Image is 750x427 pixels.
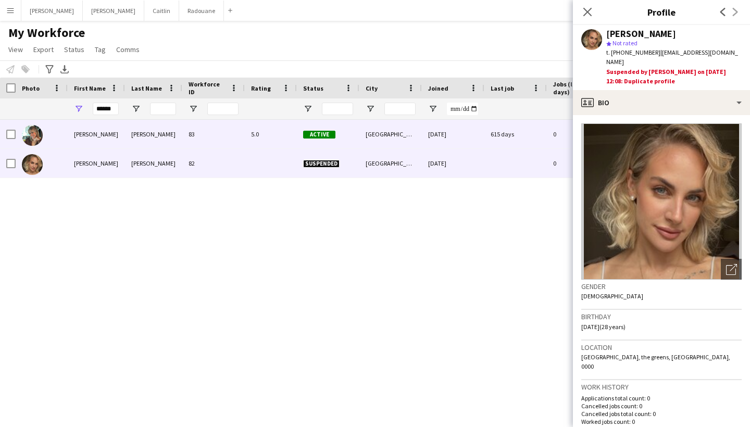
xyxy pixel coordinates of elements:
[182,149,245,178] div: 82
[68,120,125,148] div: [PERSON_NAME]
[303,84,323,92] span: Status
[125,120,182,148] div: [PERSON_NAME]
[581,343,742,352] h3: Location
[721,259,742,280] div: Open photos pop-in
[384,103,416,115] input: City Filter Input
[422,149,484,178] div: [DATE]
[581,292,643,300] span: [DEMOGRAPHIC_DATA]
[182,120,245,148] div: 83
[8,45,23,54] span: View
[8,25,85,41] span: My Workforce
[303,160,340,168] span: Suspended
[131,84,162,92] span: Last Name
[22,84,40,92] span: Photo
[74,104,83,114] button: Open Filter Menu
[245,120,297,148] div: 5.0
[428,104,438,114] button: Open Filter Menu
[581,402,742,410] p: Cancelled jobs count: 0
[581,410,742,418] p: Cancelled jobs total count: 0
[91,43,110,56] a: Tag
[144,1,179,21] button: Caitlin
[189,80,226,96] span: Workforce ID
[322,103,353,115] input: Status Filter Input
[125,149,182,178] div: [PERSON_NAME]
[189,104,198,114] button: Open Filter Menu
[207,103,239,115] input: Workforce ID Filter Input
[58,63,71,76] app-action-btn: Export XLSX
[447,103,478,115] input: Joined Filter Input
[606,67,742,86] div: Suspended by [PERSON_NAME] on [DATE] 12:08: Duplicate profile
[74,84,106,92] span: First Name
[581,394,742,402] p: Applications total count: 0
[95,45,106,54] span: Tag
[428,84,448,92] span: Joined
[366,104,375,114] button: Open Filter Menu
[606,48,660,56] span: t. [PHONE_NUMBER]
[303,131,335,139] span: Active
[251,84,271,92] span: Rating
[116,45,140,54] span: Comms
[366,84,378,92] span: City
[93,103,119,115] input: First Name Filter Input
[553,80,596,96] span: Jobs (last 90 days)
[112,43,144,56] a: Comms
[581,382,742,392] h3: Work history
[60,43,89,56] a: Status
[22,154,43,175] img: Evelyn Harrington
[581,323,626,331] span: [DATE] (28 years)
[422,120,484,148] div: [DATE]
[581,282,742,291] h3: Gender
[33,45,54,54] span: Export
[484,120,547,148] div: 615 days
[359,149,422,178] div: [GEOGRAPHIC_DATA]
[612,39,637,47] span: Not rated
[150,103,176,115] input: Last Name Filter Input
[573,5,750,19] h3: Profile
[64,45,84,54] span: Status
[303,104,312,114] button: Open Filter Menu
[581,312,742,321] h3: Birthday
[22,125,43,146] img: Evelyn Harrington
[491,84,514,92] span: Last job
[606,48,738,66] span: | [EMAIL_ADDRESS][DOMAIN_NAME]
[179,1,224,21] button: Radouane
[547,149,615,178] div: 0
[547,120,615,148] div: 0
[359,120,422,148] div: [GEOGRAPHIC_DATA]
[21,1,83,21] button: [PERSON_NAME]
[43,63,56,76] app-action-btn: Advanced filters
[131,104,141,114] button: Open Filter Menu
[581,123,742,280] img: Crew avatar or photo
[29,43,58,56] a: Export
[573,90,750,115] div: Bio
[606,29,676,39] div: [PERSON_NAME]
[4,43,27,56] a: View
[581,418,742,425] p: Worked jobs count: 0
[83,1,144,21] button: [PERSON_NAME]
[581,353,730,370] span: [GEOGRAPHIC_DATA], the greens, [GEOGRAPHIC_DATA], 0000
[68,149,125,178] div: [PERSON_NAME]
